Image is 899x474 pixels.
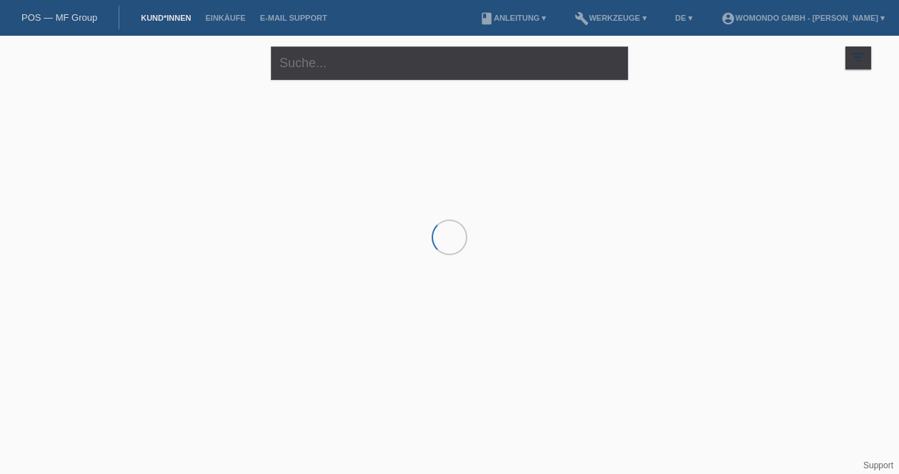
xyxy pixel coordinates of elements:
[668,14,700,22] a: DE ▾
[863,460,893,470] a: Support
[575,11,589,26] i: build
[480,11,494,26] i: book
[714,14,892,22] a: account_circlewomondo GmbH - [PERSON_NAME] ▾
[198,14,252,22] a: Einkäufe
[134,14,198,22] a: Kund*innen
[721,11,735,26] i: account_circle
[472,14,553,22] a: bookAnleitung ▾
[850,49,866,65] i: filter_list
[567,14,654,22] a: buildWerkzeuge ▾
[253,14,334,22] a: E-Mail Support
[21,12,97,23] a: POS — MF Group
[271,46,628,80] input: Suche...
